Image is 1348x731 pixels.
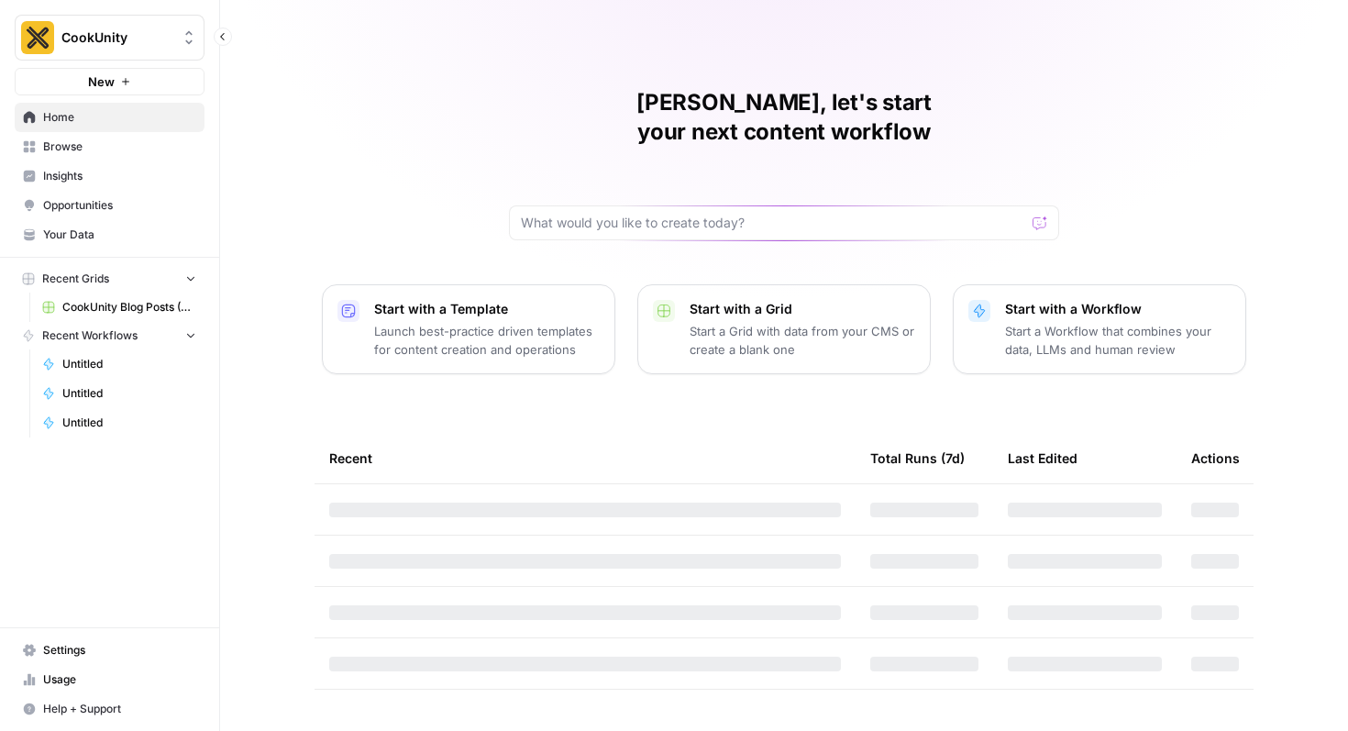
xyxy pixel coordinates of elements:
[1005,322,1231,359] p: Start a Workflow that combines your data, LLMs and human review
[43,227,196,243] span: Your Data
[21,21,54,54] img: CookUnity Logo
[15,694,204,724] button: Help + Support
[43,168,196,184] span: Insights
[43,701,196,717] span: Help + Support
[34,293,204,322] a: CookUnity Blog Posts (B2B)
[15,132,204,161] a: Browse
[15,220,204,249] a: Your Data
[953,284,1246,374] button: Start with a WorkflowStart a Workflow that combines your data, LLMs and human review
[62,356,196,372] span: Untitled
[15,265,204,293] button: Recent Grids
[690,322,915,359] p: Start a Grid with data from your CMS or create a blank one
[374,300,600,318] p: Start with a Template
[34,349,204,379] a: Untitled
[43,197,196,214] span: Opportunities
[43,671,196,688] span: Usage
[15,103,204,132] a: Home
[637,284,931,374] button: Start with a GridStart a Grid with data from your CMS or create a blank one
[42,327,138,344] span: Recent Workflows
[1005,300,1231,318] p: Start with a Workflow
[42,271,109,287] span: Recent Grids
[62,385,196,402] span: Untitled
[15,15,204,61] button: Workspace: CookUnity
[34,408,204,437] a: Untitled
[15,322,204,349] button: Recent Workflows
[329,433,841,483] div: Recent
[374,322,600,359] p: Launch best-practice driven templates for content creation and operations
[15,191,204,220] a: Opportunities
[43,642,196,659] span: Settings
[870,433,965,483] div: Total Runs (7d)
[43,109,196,126] span: Home
[1191,433,1240,483] div: Actions
[521,214,1025,232] input: What would you like to create today?
[43,138,196,155] span: Browse
[15,665,204,694] a: Usage
[15,68,204,95] button: New
[15,161,204,191] a: Insights
[61,28,172,47] span: CookUnity
[690,300,915,318] p: Start with a Grid
[62,299,196,316] span: CookUnity Blog Posts (B2B)
[1008,433,1077,483] div: Last Edited
[62,415,196,431] span: Untitled
[88,72,115,91] span: New
[34,379,204,408] a: Untitled
[15,636,204,665] a: Settings
[322,284,615,374] button: Start with a TemplateLaunch best-practice driven templates for content creation and operations
[509,88,1059,147] h1: [PERSON_NAME], let's start your next content workflow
